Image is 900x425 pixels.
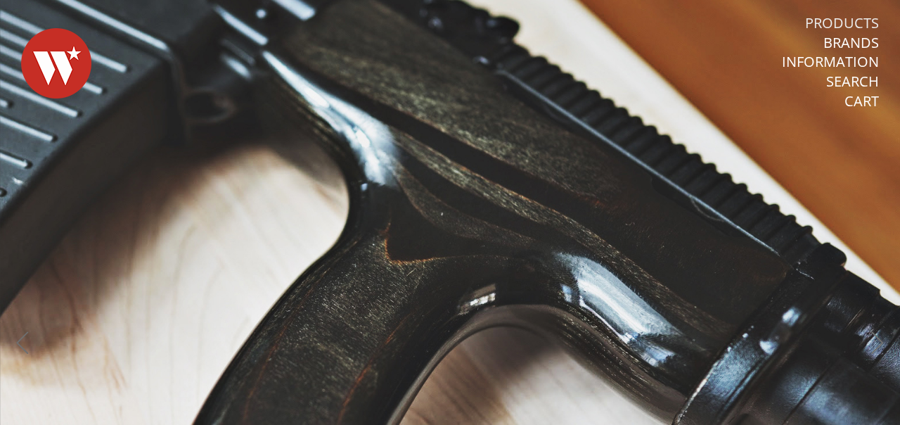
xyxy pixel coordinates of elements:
a: Search [826,72,879,91]
button: Next [862,329,893,360]
a: Cart [844,92,879,110]
a: Information [782,53,879,71]
img: Warsaw Wood Co. [21,14,91,113]
a: Products [805,14,879,32]
button: Previous [7,329,38,360]
a: Brands [823,34,879,52]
